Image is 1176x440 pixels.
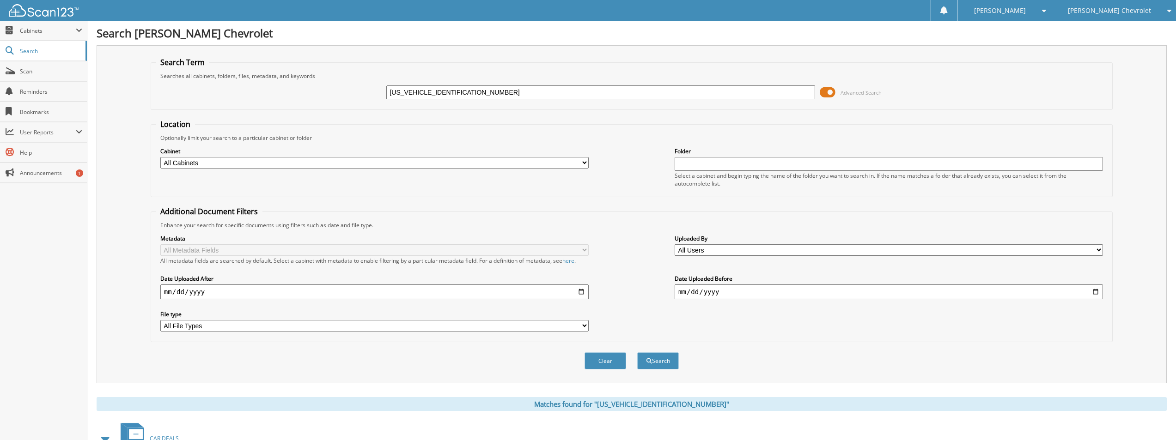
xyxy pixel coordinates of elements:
[675,275,1103,283] label: Date Uploaded Before
[675,284,1103,299] input: end
[160,284,589,299] input: start
[156,134,1108,142] div: Optionally limit your search to a particular cabinet or folder
[20,169,82,177] span: Announcements
[675,235,1103,242] label: Uploaded By
[156,119,195,129] legend: Location
[76,169,83,177] div: 1
[156,72,1108,80] div: Searches all cabinets, folders, files, metadata, and keywords
[97,397,1167,411] div: Matches found for "[US_VEHICLE_IDENTIFICATION_NUMBER]"
[156,221,1108,229] div: Enhance your search for specific documents using filters such as date and file type.
[841,89,882,96] span: Advanced Search
[637,352,679,369] button: Search
[20,128,76,136] span: User Reports
[20,108,82,116] span: Bookmarks
[9,4,79,17] img: scan123-logo-white.svg
[20,149,82,157] span: Help
[20,27,76,35] span: Cabinets
[160,257,589,265] div: All metadata fields are searched by default. Select a cabinet with metadata to enable filtering b...
[585,352,626,369] button: Clear
[156,206,262,217] legend: Additional Document Filters
[675,147,1103,155] label: Folder
[1068,8,1151,13] span: [PERSON_NAME] Chevrolet
[160,275,589,283] label: Date Uploaded After
[562,257,574,265] a: here
[20,88,82,96] span: Reminders
[160,147,589,155] label: Cabinet
[97,25,1167,41] h1: Search [PERSON_NAME] Chevrolet
[20,47,81,55] span: Search
[675,172,1103,187] div: Select a cabinet and begin typing the name of the folder you want to search in. If the name match...
[20,67,82,75] span: Scan
[160,310,589,318] label: File type
[160,235,589,242] label: Metadata
[156,57,209,67] legend: Search Term
[974,8,1026,13] span: [PERSON_NAME]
